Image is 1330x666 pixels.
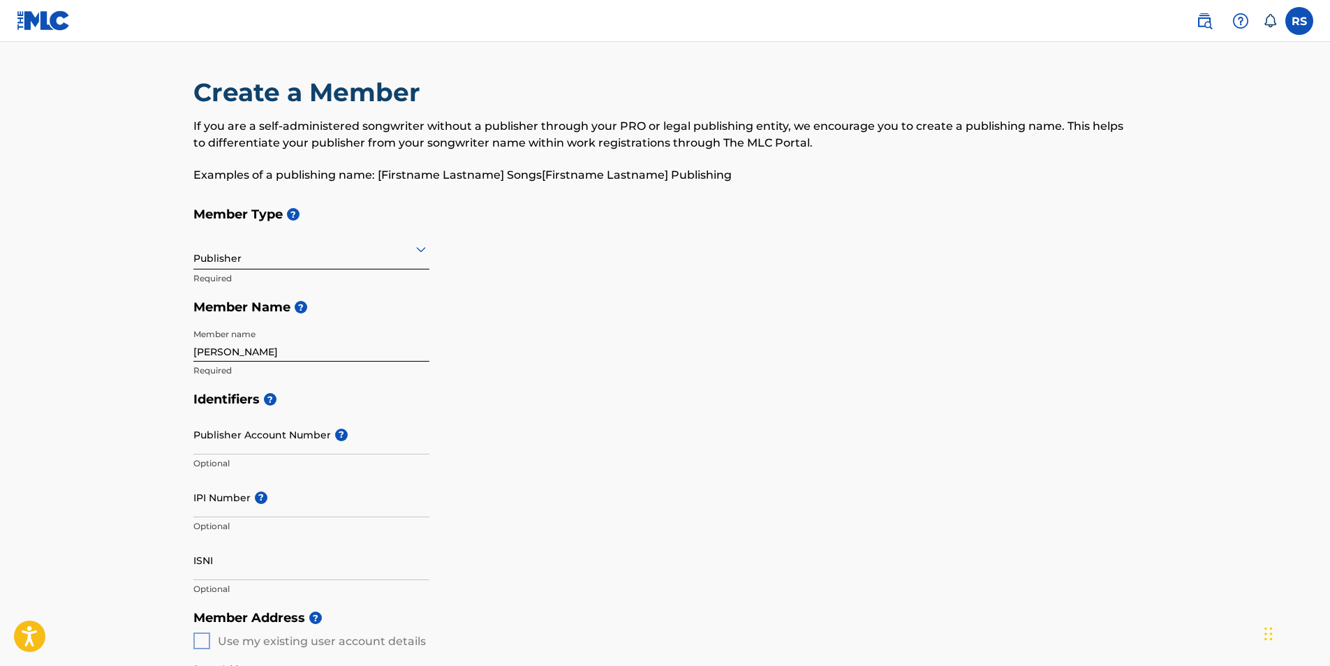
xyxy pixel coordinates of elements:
[255,491,267,504] span: ?
[193,457,429,470] p: Optional
[193,272,429,285] p: Required
[193,77,427,108] h2: Create a Member
[193,118,1137,151] p: If you are a self-administered songwriter without a publisher through your PRO or legal publishin...
[1232,13,1249,29] img: help
[1190,7,1218,35] a: Public Search
[1196,13,1213,29] img: search
[1263,14,1277,28] div: Notifications
[193,520,429,533] p: Optional
[193,200,1137,230] h5: Member Type
[1291,443,1330,555] iframe: Resource Center
[264,393,276,406] span: ?
[287,208,300,221] span: ?
[193,603,1137,633] h5: Member Address
[1285,7,1313,35] div: User Menu
[17,10,71,31] img: MLC Logo
[1260,599,1330,666] iframe: Chat Widget
[193,364,429,377] p: Required
[1227,7,1255,35] div: Help
[335,429,348,441] span: ?
[193,167,1137,184] p: Examples of a publishing name: [Firstname Lastname] Songs[Firstname Lastname] Publishing
[309,612,322,624] span: ?
[193,232,429,266] div: Publisher
[1264,613,1273,655] div: Drag
[193,293,1137,323] h5: Member Name
[193,385,1137,415] h5: Identifiers
[295,301,307,313] span: ?
[193,583,429,595] p: Optional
